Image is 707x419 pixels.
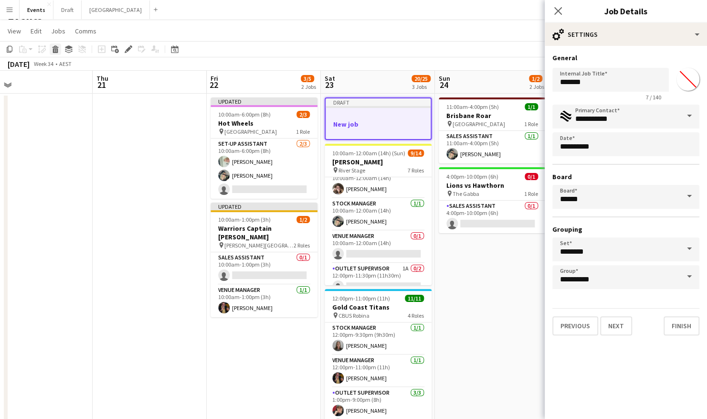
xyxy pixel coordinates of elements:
app-card-role: Sales Assistant0/110:00am-1:00pm (3h) [211,252,317,285]
app-card-role: Venue Manager1/112:00pm-11:00pm (11h)[PERSON_NAME] [325,355,432,387]
span: 23 [323,79,335,90]
button: Draft [53,0,82,19]
div: 2 Jobs [529,83,544,90]
a: Edit [27,25,45,37]
span: 10:00am-1:00pm (3h) [218,216,271,223]
button: Previous [552,316,598,335]
div: 2 Jobs [301,83,316,90]
app-card-role: Outlet Supervisor1A0/212:00pm-11:30pm (11h30m) [325,263,432,310]
button: [GEOGRAPHIC_DATA] [82,0,150,19]
h3: Lions vs Hawthorn [439,181,546,190]
span: Edit [31,27,42,35]
span: 10:00am-12:00am (14h) (Sun) [332,150,405,157]
span: Jobs [51,27,65,35]
app-card-role: Stock Manager1/112:00pm-9:30pm (9h30m)[PERSON_NAME] [325,322,432,355]
app-card-role: Venue Manager0/110:00am-12:00am (14h) [325,231,432,263]
span: 24 [437,79,450,90]
span: 3/5 [301,75,314,82]
span: 0/1 [525,173,538,180]
span: 1/2 [296,216,310,223]
span: CBUS Robina [338,312,369,319]
div: [DATE] [8,59,30,69]
span: 2/3 [296,111,310,118]
a: View [4,25,25,37]
a: Jobs [47,25,69,37]
span: 4 Roles [408,312,424,319]
div: AEST [59,60,72,67]
app-card-role: Sales Assistant1/111:00am-4:00pm (5h)[PERSON_NAME] [439,131,546,163]
div: 3 Jobs [412,83,430,90]
span: 20/25 [412,75,431,82]
h3: Warriors Captain [PERSON_NAME] [211,224,317,241]
app-job-card: 10:00am-12:00am (14h) (Sun)9/14[PERSON_NAME] River Stage7 RolesOutlet Supervisor1/110:00am-12:00a... [325,144,432,285]
span: Week 34 [32,60,55,67]
span: Fri [211,74,218,83]
span: 7 Roles [408,167,424,174]
span: [PERSON_NAME][GEOGRAPHIC_DATA] [224,242,294,249]
h3: Brisbane Roar [439,111,546,120]
span: 7 / 140 [638,94,669,101]
span: 11:00am-4:00pm (5h) [446,103,499,110]
div: Updated [211,203,317,210]
app-card-role: Sales Assistant0/14:00pm-10:00pm (6h) [439,201,546,233]
span: 12:00pm-11:00pm (11h) [332,295,390,302]
span: 1/1 [525,103,538,110]
h3: Grouping [552,225,699,234]
app-job-card: Updated10:00am-1:00pm (3h)1/2Warriors Captain [PERSON_NAME] [PERSON_NAME][GEOGRAPHIC_DATA]2 Roles... [211,203,317,317]
span: 21 [95,79,108,90]
h3: [PERSON_NAME] [325,158,432,166]
span: 4:00pm-10:00pm (6h) [446,173,498,180]
h3: Gold Coast Titans [325,303,432,312]
div: Draft [326,98,431,106]
span: 1 Role [524,190,538,197]
h3: General [552,54,699,62]
span: Thu [96,74,108,83]
span: View [8,27,21,35]
div: Settings [545,23,707,46]
h3: Hot Wheels [211,119,317,128]
app-job-card: 11:00am-4:00pm (5h)1/1Brisbane Roar [GEOGRAPHIC_DATA]1 RoleSales Assistant1/111:00am-4:00pm (5h)[... [439,97,546,163]
app-card-role: Stock Manager1/110:00am-12:00am (14h)[PERSON_NAME] [325,198,432,231]
button: Finish [664,316,699,335]
span: 10:00am-6:00pm (8h) [218,111,271,118]
app-job-card: DraftNew job [325,97,432,140]
span: 9/14 [408,150,424,157]
span: Sun [439,74,450,83]
a: Comms [71,25,100,37]
span: River Stage [338,167,365,174]
span: [GEOGRAPHIC_DATA] [224,128,277,135]
span: 1 Role [524,120,538,128]
h3: Job Details [545,5,707,17]
app-job-card: Updated10:00am-6:00pm (8h)2/3Hot Wheels [GEOGRAPHIC_DATA]1 RoleSet-up Assistant2/310:00am-6:00pm ... [211,97,317,199]
span: 2 Roles [294,242,310,249]
button: Events [20,0,53,19]
span: The Gabba [453,190,479,197]
span: Comms [75,27,96,35]
app-card-role: Venue Manager1/110:00am-1:00pm (3h)[PERSON_NAME] [211,285,317,317]
span: 22 [209,79,218,90]
h3: Board [552,172,699,181]
app-job-card: 4:00pm-10:00pm (6h)0/1Lions vs Hawthorn The Gabba1 RoleSales Assistant0/14:00pm-10:00pm (6h) [439,167,546,233]
button: Next [600,316,632,335]
span: 1/2 [529,75,542,82]
span: 1 Role [296,128,310,135]
span: [GEOGRAPHIC_DATA] [453,120,505,128]
div: Updated [211,97,317,105]
span: 11/11 [405,295,424,302]
app-card-role: Set-up Assistant2/310:00am-6:00pm (8h)[PERSON_NAME][PERSON_NAME] [211,139,317,199]
span: Sat [325,74,335,83]
app-card-role: Outlet Supervisor1/110:00am-12:00am (14h)[PERSON_NAME] [325,166,432,198]
h3: New job [326,120,431,129]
